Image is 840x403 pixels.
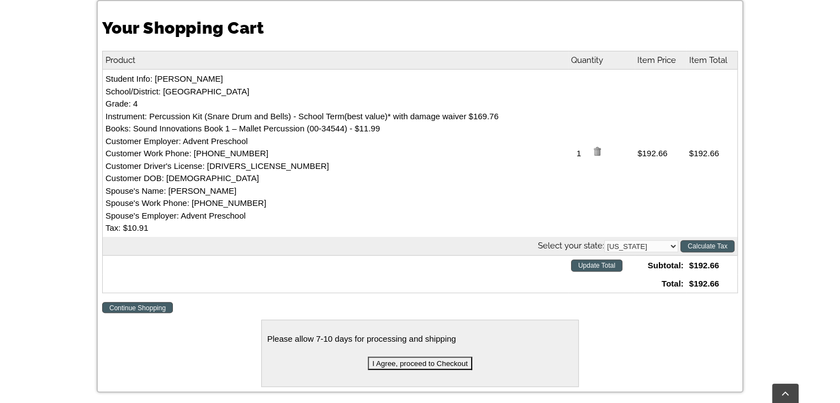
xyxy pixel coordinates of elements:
a: Continue Shopping [102,302,173,313]
th: Product [102,51,568,70]
td: Subtotal: [635,256,686,274]
td: Total: [635,274,686,293]
div: Please allow 7-10 days for processing and shipping [267,331,573,346]
td: $192.66 [686,70,738,237]
input: Calculate Tax [680,240,735,252]
select: State billing address [604,240,678,252]
h1: Your Shopping Cart [102,17,738,40]
th: Select your state: [102,237,737,256]
th: Item Total [686,51,738,70]
input: Update Total [571,259,622,272]
th: Quantity [568,51,635,70]
th: Item Price [635,51,686,70]
img: Remove Item [593,147,601,156]
input: I Agree, proceed to Checkout [368,357,472,370]
td: Student Info: [PERSON_NAME] School/District: [GEOGRAPHIC_DATA] Grade: 4 Instrument: Percussion Ki... [102,70,568,237]
a: Remove item from cart [593,147,601,158]
td: $192.66 [686,274,738,293]
td: $192.66 [635,70,686,237]
td: $192.66 [686,256,738,274]
span: 1 [571,147,590,160]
